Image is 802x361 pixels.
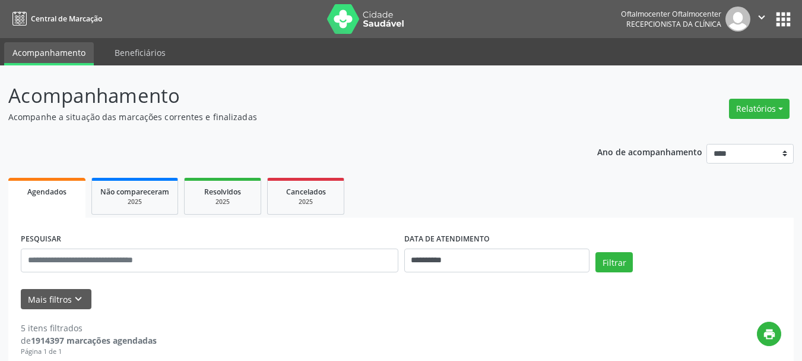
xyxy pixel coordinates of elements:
i:  [755,11,768,24]
button: Filtrar [595,252,633,272]
span: Agendados [27,187,66,197]
button: apps [773,9,794,30]
p: Acompanhe a situação das marcações correntes e finalizadas [8,111,558,123]
label: PESQUISAR [21,230,61,249]
span: Recepcionista da clínica [626,19,721,29]
span: Não compareceram [100,187,169,197]
button: Relatórios [729,99,790,119]
div: 2025 [276,197,335,206]
button: print [757,322,781,346]
i: print [763,328,776,341]
div: 5 itens filtrados [21,322,157,334]
div: Oftalmocenter Oftalmocenter [621,9,721,19]
button:  [750,7,773,32]
div: de [21,334,157,347]
label: DATA DE ATENDIMENTO [404,230,490,249]
a: Acompanhamento [4,42,94,65]
div: 2025 [193,197,252,206]
i: keyboard_arrow_down [72,293,85,306]
p: Acompanhamento [8,81,558,111]
p: Ano de acompanhamento [597,144,702,159]
div: 2025 [100,197,169,206]
a: Beneficiários [106,42,174,63]
a: Central de Marcação [8,9,102,29]
button: Mais filtroskeyboard_arrow_down [21,289,91,310]
span: Cancelados [286,187,326,197]
strong: 1914397 marcações agendadas [31,335,157,346]
span: Resolvidos [204,187,241,197]
div: Página 1 de 1 [21,347,157,357]
img: img [725,7,750,32]
span: Central de Marcação [31,14,102,24]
